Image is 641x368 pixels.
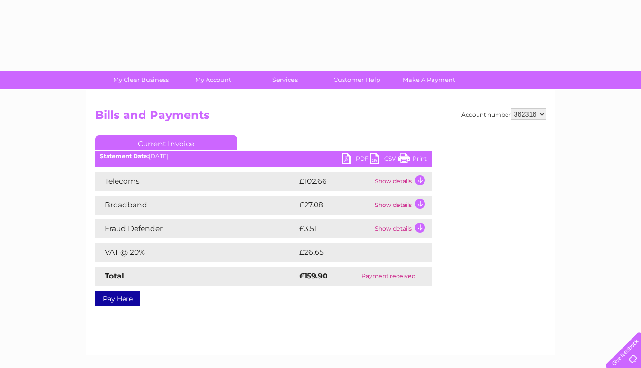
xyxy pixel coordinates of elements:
td: Fraud Defender [95,219,297,238]
a: Services [246,71,324,89]
td: £27.08 [297,196,372,215]
td: Show details [372,219,432,238]
td: VAT @ 20% [95,243,297,262]
div: Account number [461,108,546,120]
b: Statement Date: [100,153,149,160]
td: £26.65 [297,243,413,262]
a: PDF [342,153,370,167]
a: Pay Here [95,291,140,306]
td: £102.66 [297,172,372,191]
td: Show details [372,172,432,191]
div: [DATE] [95,153,432,160]
a: Customer Help [318,71,396,89]
a: My Clear Business [102,71,180,89]
h2: Bills and Payments [95,108,546,126]
a: My Account [174,71,252,89]
strong: Total [105,271,124,280]
td: Broadband [95,196,297,215]
td: £3.51 [297,219,372,238]
strong: £159.90 [299,271,328,280]
a: Make A Payment [390,71,468,89]
a: Current Invoice [95,135,237,150]
td: Payment received [345,267,432,286]
td: Telecoms [95,172,297,191]
td: Show details [372,196,432,215]
a: CSV [370,153,398,167]
a: Print [398,153,427,167]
